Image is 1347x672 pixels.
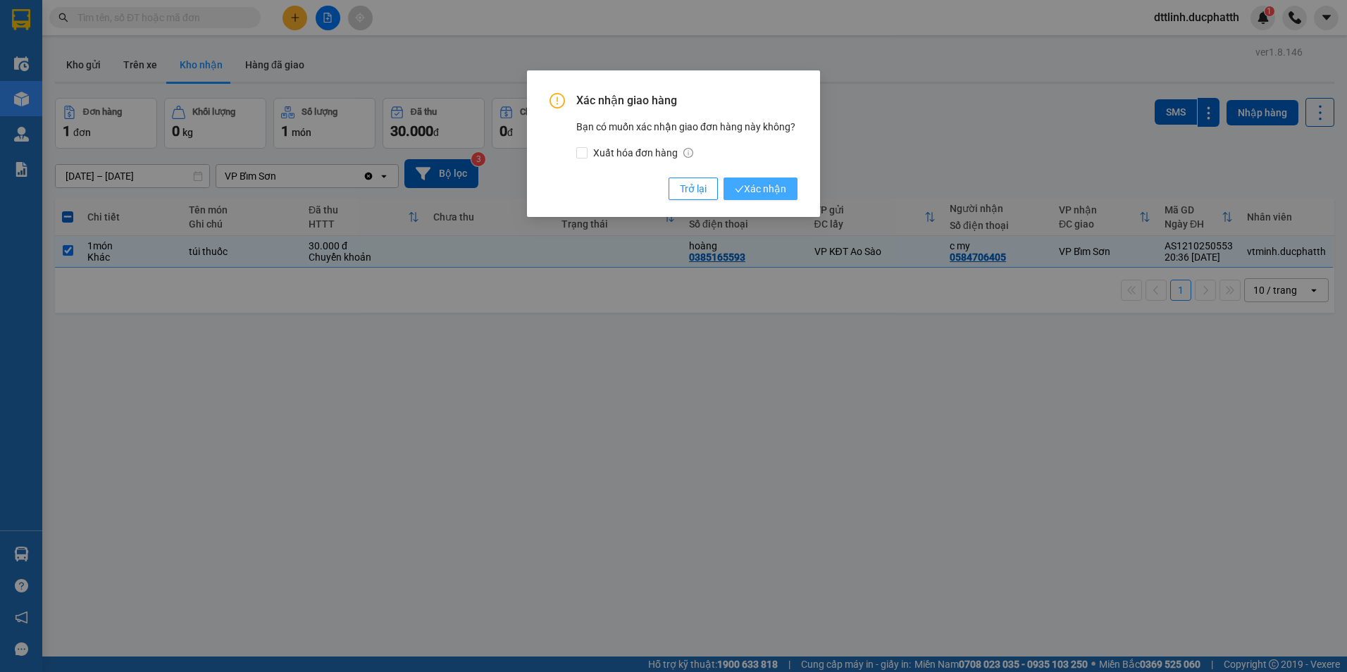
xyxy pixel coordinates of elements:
[576,119,797,161] div: Bạn có muốn xác nhận giao đơn hàng này không?
[576,93,797,108] span: Xác nhận giao hàng
[735,185,744,194] span: check
[680,181,707,197] span: Trở lại
[588,145,699,161] span: Xuất hóa đơn hàng
[669,178,718,200] button: Trở lại
[550,93,565,108] span: exclamation-circle
[683,148,693,158] span: info-circle
[724,178,797,200] button: checkXác nhận
[735,181,786,197] span: Xác nhận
